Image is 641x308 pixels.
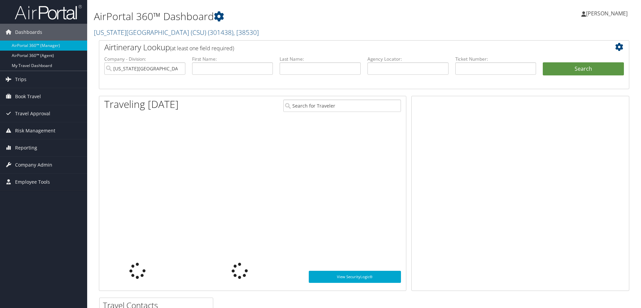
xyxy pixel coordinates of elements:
[104,42,580,53] h2: Airtinerary Lookup
[15,71,26,88] span: Trips
[233,28,259,37] span: , [ 38530 ]
[309,271,401,283] a: View SecurityLogic®
[94,9,454,23] h1: AirPortal 360™ Dashboard
[104,97,179,111] h1: Traveling [DATE]
[170,45,234,52] span: (at least one field required)
[283,100,401,112] input: Search for Traveler
[15,157,52,173] span: Company Admin
[15,4,82,20] img: airportal-logo.png
[581,3,634,23] a: [PERSON_NAME]
[15,139,37,156] span: Reporting
[15,122,55,139] span: Risk Management
[208,28,233,37] span: ( 301438 )
[15,88,41,105] span: Book Travel
[94,28,259,37] a: [US_STATE][GEOGRAPHIC_DATA] (CSU)
[280,56,361,62] label: Last Name:
[104,56,185,62] label: Company - Division:
[15,105,50,122] span: Travel Approval
[367,56,449,62] label: Agency Locator:
[192,56,273,62] label: First Name:
[543,62,624,76] button: Search
[15,174,50,190] span: Employee Tools
[586,10,628,17] span: [PERSON_NAME]
[455,56,536,62] label: Ticket Number:
[15,24,42,41] span: Dashboards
